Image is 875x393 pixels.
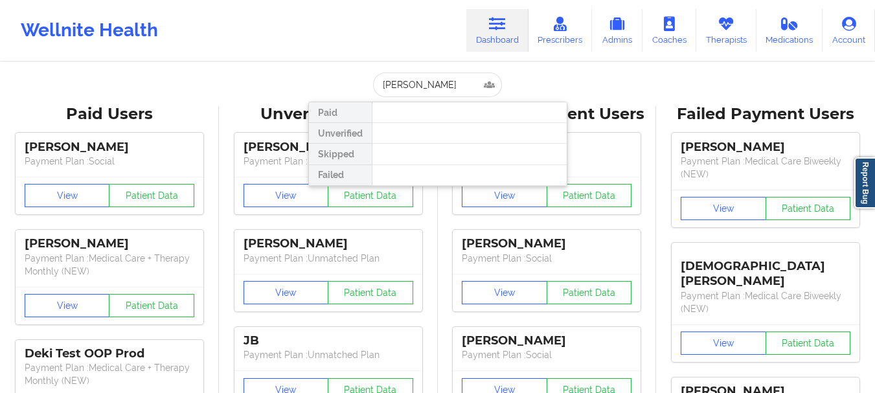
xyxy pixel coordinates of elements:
a: Medications [756,9,823,52]
p: Payment Plan : Unmatched Plan [244,155,413,168]
div: Failed Payment Users [665,104,866,124]
button: Patient Data [109,184,194,207]
div: Paid Users [9,104,210,124]
button: View [681,197,766,220]
a: Dashboard [466,9,528,52]
p: Payment Plan : Social [25,155,194,168]
button: View [244,184,329,207]
div: [PERSON_NAME] [244,140,413,155]
button: View [681,331,766,355]
div: Paid [309,102,372,123]
div: JB [244,333,413,348]
a: Account [823,9,875,52]
div: Unverified [309,123,372,144]
div: [DEMOGRAPHIC_DATA][PERSON_NAME] [681,249,850,289]
button: Patient Data [547,184,632,207]
div: Skipped [309,144,372,164]
p: Payment Plan : Unmatched Plan [244,252,413,265]
p: Payment Plan : Medical Care Biweekly (NEW) [681,155,850,181]
button: Patient Data [547,281,632,304]
div: [PERSON_NAME] [25,236,194,251]
div: Deki Test OOP Prod [25,346,194,361]
div: [PERSON_NAME] [681,140,850,155]
div: [PERSON_NAME] [25,140,194,155]
div: Unverified Users [228,104,429,124]
div: [PERSON_NAME] [244,236,413,251]
a: Report Bug [854,157,875,208]
button: View [25,294,110,317]
button: Patient Data [109,294,194,317]
button: Patient Data [328,184,413,207]
p: Payment Plan : Medical Care + Therapy Monthly (NEW) [25,361,194,387]
a: Therapists [696,9,756,52]
p: Payment Plan : Social [462,252,631,265]
p: Payment Plan : Unmatched Plan [244,348,413,361]
div: [PERSON_NAME] [462,333,631,348]
button: Patient Data [328,281,413,304]
p: Payment Plan : Medical Care + Therapy Monthly (NEW) [25,252,194,278]
button: Patient Data [766,197,851,220]
button: View [244,281,329,304]
a: Coaches [642,9,696,52]
a: Prescribers [528,9,593,52]
a: Admins [592,9,642,52]
button: View [25,184,110,207]
button: View [462,184,547,207]
button: View [462,281,547,304]
p: Payment Plan : Medical Care Biweekly (NEW) [681,289,850,315]
p: Payment Plan : Social [462,348,631,361]
button: Patient Data [766,331,851,355]
div: [PERSON_NAME] [462,236,631,251]
div: Failed [309,165,372,186]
